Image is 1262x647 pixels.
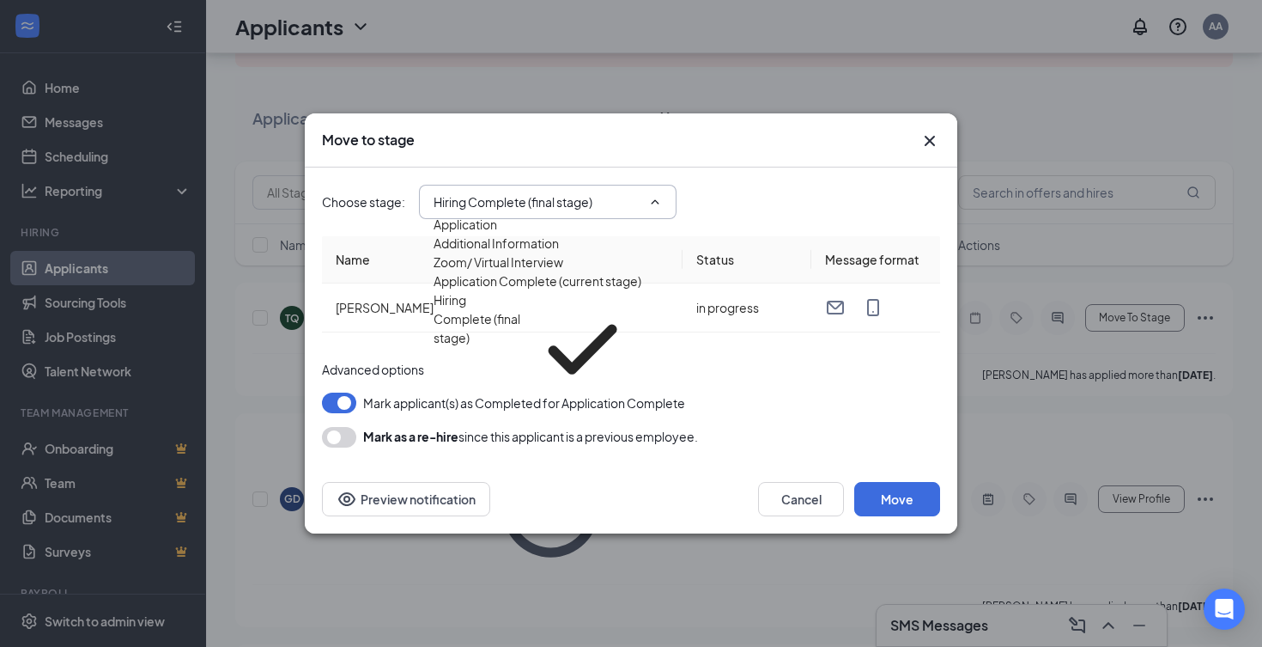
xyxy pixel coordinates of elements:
[434,234,559,253] div: Additional Information
[322,192,405,211] span: Choose stage :
[322,236,683,284] th: Name
[524,290,641,408] svg: Checkmark
[811,236,940,284] th: Message format
[322,360,940,379] div: Advanced options
[434,215,497,234] div: Application
[337,489,357,510] svg: Eye
[919,131,940,151] svg: Cross
[919,131,940,151] button: Close
[363,429,458,444] b: Mark as a re-hire
[434,290,524,408] div: Hiring Complete (final stage)
[336,300,434,315] span: [PERSON_NAME]
[758,482,844,516] button: Cancel
[434,272,641,290] div: Application Complete (current stage)
[825,297,846,318] svg: Email
[322,131,415,150] h3: Move to stage
[683,236,811,284] th: Status
[854,482,940,516] button: Move
[1204,589,1245,630] div: Open Intercom Messenger
[322,482,490,516] button: Preview notificationEye
[434,253,563,272] div: Zoom/ Virtual Interview
[363,393,685,413] span: Mark applicant(s) as Completed for Application Complete
[363,427,698,446] div: since this applicant is a previous employee.
[863,297,883,318] svg: MobileSms
[648,195,662,209] svg: ChevronUp
[683,284,811,333] td: in progress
